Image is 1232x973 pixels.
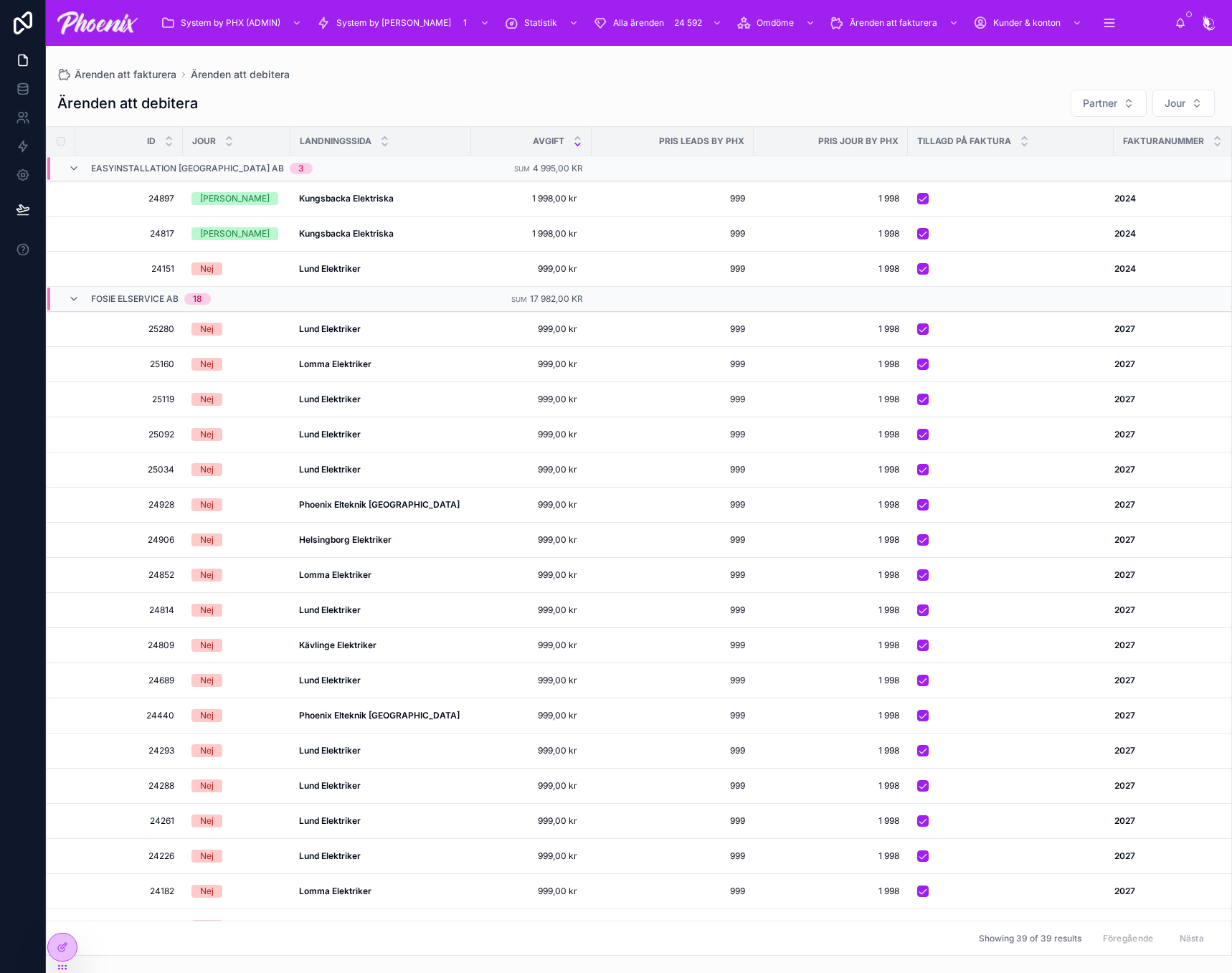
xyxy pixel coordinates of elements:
span: 1 998 [762,464,899,475]
a: 999 [600,499,745,511]
a: 24440 [93,710,174,721]
span: 999 [600,710,745,721]
a: Nej [191,358,282,371]
a: 1 998 [762,569,899,581]
span: 24226 [93,850,174,862]
strong: 2027 [1114,394,1135,404]
a: Lund Elektriker [299,394,463,405]
a: 1 998 [762,745,899,756]
strong: Lund Elektriker [299,323,361,334]
a: Kungsbacka Elektriska [299,193,463,204]
a: 999,00 kr [480,257,583,280]
span: 999,00 kr [485,815,577,827]
a: 1 998 [762,499,899,511]
a: Lomma Elektriker [299,569,463,581]
span: 999,00 kr [485,569,577,581]
span: 999,00 kr [485,499,577,511]
a: Nej [191,604,282,617]
span: 1 998 [762,780,899,792]
span: 999,00 kr [485,263,577,275]
strong: 2027 [1114,710,1135,721]
a: Phoenix Elteknik [GEOGRAPHIC_DATA] [299,710,463,721]
span: 999 [600,228,745,239]
a: 999 [600,675,745,686]
span: 24182 [93,886,174,897]
a: 999,00 kr [480,774,583,797]
span: 999,00 kr [485,780,577,792]
a: [PERSON_NAME] [191,192,282,205]
span: 999,00 kr [485,323,577,335]
span: Partner [1083,96,1117,110]
div: Nej [200,358,214,371]
a: 1 998 [762,640,899,651]
a: 999,00 kr [480,388,583,411]
a: Lund Elektriker [299,464,463,475]
strong: Kävlinge Elektriker [299,640,376,650]
a: 999 [600,850,745,862]
button: Select Button [1152,90,1215,117]
a: 999,00 kr [480,458,583,481]
a: Lund Elektriker [299,675,463,686]
strong: 2027 [1114,464,1135,475]
a: System by PHX (ADMIN) [156,10,309,36]
span: 999 [600,429,745,440]
a: 999 [600,569,745,581]
span: 24261 [93,815,174,827]
span: Statistik [524,17,557,29]
a: Nej [191,533,282,546]
a: Nej [191,815,282,827]
a: 999 [600,263,745,275]
strong: Helsingborg Elektriker [299,534,392,545]
div: 1 [457,14,474,32]
a: Lund Elektriker [299,745,463,756]
a: Kungsbacka Elektriska [299,228,463,239]
a: 999,00 kr [480,669,583,692]
span: 25119 [93,394,174,405]
a: Nej [191,639,282,652]
div: Nej [200,323,214,336]
strong: Kungsbacka Elektriska [299,228,394,239]
strong: Lund Elektriker [299,850,361,861]
a: 24852 [93,569,174,581]
div: scrollable content [149,7,1175,39]
span: 25280 [93,323,174,335]
strong: 2027 [1114,499,1135,510]
span: 999,00 kr [485,604,577,616]
a: Nej [191,744,282,757]
a: Lomma Elektriker [299,886,463,897]
a: Lund Elektriker [299,780,463,792]
a: 24817 [93,228,174,239]
a: 999 [600,323,745,335]
button: Select Button [1071,90,1147,117]
span: 999,00 kr [485,534,577,546]
a: [PERSON_NAME] [191,227,282,240]
span: 1 998 [762,263,899,275]
a: 24689 [93,675,174,686]
span: Alla ärenden [613,17,664,29]
a: 999 [600,604,745,616]
a: 999,00 kr [480,634,583,657]
a: 999,00 kr [480,739,583,762]
a: Kävlinge Elektriker [299,640,463,651]
strong: Lund Elektriker [299,464,361,475]
a: Lund Elektriker [299,604,463,616]
span: 24906 [93,534,174,546]
a: Kunder & konton [969,10,1089,36]
span: 25092 [93,429,174,440]
strong: Kungsbacka Elektriska [299,193,394,204]
div: 24 592 [670,14,706,32]
a: 999 [600,193,745,204]
div: Nej [200,569,214,582]
a: 1 998 [762,710,899,721]
a: Ärenden att fakturera [57,67,176,82]
a: 999 [600,464,745,475]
